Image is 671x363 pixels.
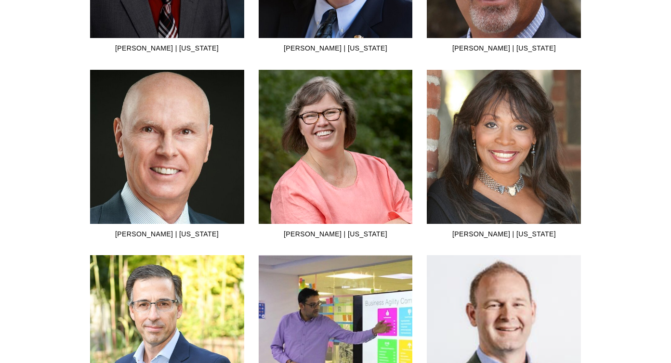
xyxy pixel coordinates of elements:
[90,41,244,55] div: [PERSON_NAME] | [US_STATE]
[259,59,413,274] img: Jennifer Perrow | Virginia
[259,227,413,241] div: [PERSON_NAME] | [US_STATE]
[259,41,413,55] div: [PERSON_NAME] | [US_STATE]
[427,63,581,230] img: Karen Parker | California
[427,227,581,241] div: [PERSON_NAME] | [US_STATE]
[90,227,244,241] div: [PERSON_NAME] | [US_STATE]
[90,70,244,224] img: Jim Neidhardt | New Jersey
[427,41,581,55] div: [PERSON_NAME] | [US_STATE]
